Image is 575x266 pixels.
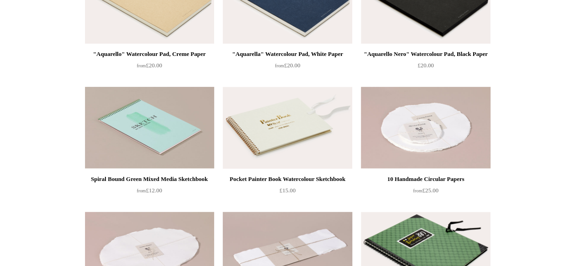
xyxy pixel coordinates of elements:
[361,87,490,169] a: 10 Handmade Circular Papers 10 Handmade Circular Papers
[275,62,300,69] span: £20.00
[87,174,212,185] div: Spiral Bound Green Mixed Media Sketchbook
[137,63,146,68] span: from
[223,174,352,211] a: Pocket Painter Book Watercolour Sketchbook £15.00
[223,49,352,86] a: "Aquarella" Watercolour Pad, White Paper from£20.00
[85,87,214,169] a: Spiral Bound Green Mixed Media Sketchbook Spiral Bound Green Mixed Media Sketchbook
[361,87,490,169] img: 10 Handmade Circular Papers
[225,49,350,60] div: "Aquarella" Watercolour Pad, White Paper
[137,188,146,193] span: from
[363,174,488,185] div: 10 Handmade Circular Papers
[275,63,284,68] span: from
[223,87,352,169] img: Pocket Painter Book Watercolour Sketchbook
[137,62,162,69] span: £20.00
[363,49,488,60] div: "Aquarello Nero" Watercolour Pad, Black Paper
[280,187,296,194] span: £15.00
[361,174,490,211] a: 10 Handmade Circular Papers from£25.00
[85,87,214,169] img: Spiral Bound Green Mixed Media Sketchbook
[85,49,214,86] a: "Aquarello" Watercolour Pad, Creme Paper from£20.00
[223,87,352,169] a: Pocket Painter Book Watercolour Sketchbook Pocket Painter Book Watercolour Sketchbook
[85,174,214,211] a: Spiral Bound Green Mixed Media Sketchbook from£12.00
[361,49,490,86] a: "Aquarello Nero" Watercolour Pad, Black Paper £20.00
[137,187,162,194] span: £12.00
[225,174,350,185] div: Pocket Painter Book Watercolour Sketchbook
[418,62,434,69] span: £20.00
[87,49,212,60] div: "Aquarello" Watercolour Pad, Creme Paper
[413,188,422,193] span: from
[413,187,439,194] span: £25.00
